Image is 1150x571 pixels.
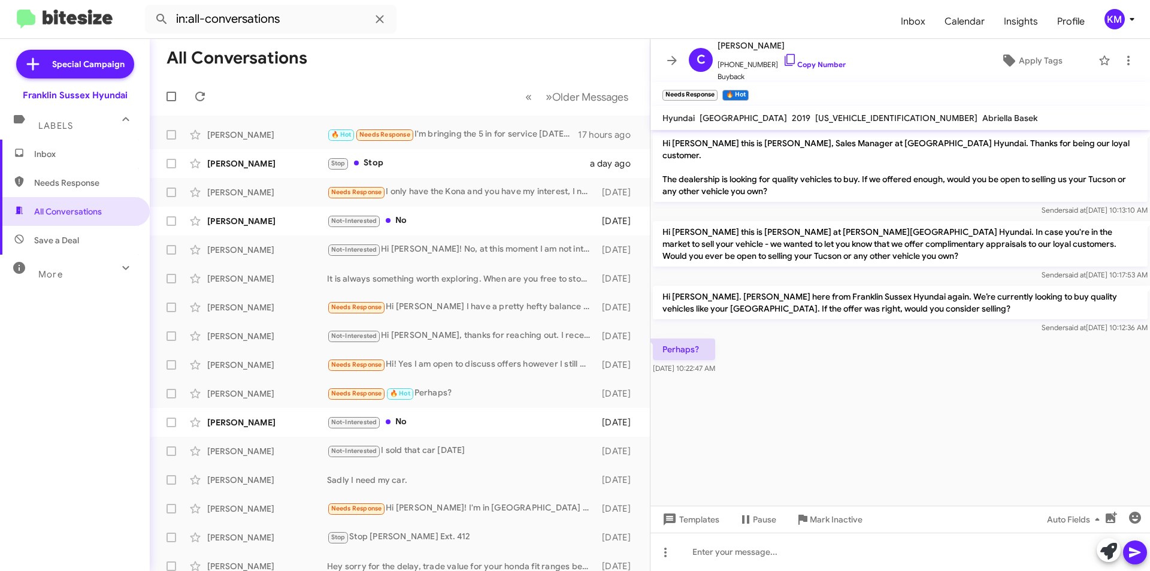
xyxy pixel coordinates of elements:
[1104,9,1125,29] div: KM
[518,84,539,109] button: Previous
[970,50,1092,71] button: Apply Tags
[331,303,382,311] span: Needs Response
[753,509,776,530] span: Pause
[207,416,327,428] div: [PERSON_NAME]
[331,533,346,541] span: Stop
[662,113,695,123] span: Hyundai
[653,364,715,373] span: [DATE] 10:22:47 AM
[38,269,63,280] span: More
[519,84,635,109] nav: Page navigation example
[700,113,787,123] span: [GEOGRAPHIC_DATA]
[331,246,377,253] span: Not-Interested
[207,474,327,486] div: [PERSON_NAME]
[207,301,327,313] div: [PERSON_NAME]
[34,148,136,160] span: Inbox
[207,158,327,170] div: [PERSON_NAME]
[327,156,590,170] div: Stop
[596,301,640,313] div: [DATE]
[1047,509,1104,530] span: Auto Fields
[16,50,134,78] a: Special Campaign
[38,120,73,131] span: Labels
[810,509,862,530] span: Mark Inactive
[653,286,1148,319] p: Hi [PERSON_NAME]. [PERSON_NAME] here from Franklin Sussex Hyundai again. We’re currently looking ...
[145,5,397,34] input: Search
[327,128,578,141] div: I'm bringing the 5 in for service [DATE] so I'll see you sometime [DATE] have a nice day off
[331,332,377,340] span: Not-Interested
[538,84,635,109] button: Next
[596,531,640,543] div: [DATE]
[596,215,640,227] div: [DATE]
[331,217,377,225] span: Not-Interested
[994,4,1048,39] span: Insights
[729,509,786,530] button: Pause
[596,388,640,400] div: [DATE]
[1042,206,1148,214] span: Sender [DATE] 10:13:10 AM
[783,60,846,69] a: Copy Number
[596,503,640,515] div: [DATE]
[578,129,640,141] div: 17 hours ago
[722,90,748,101] small: 🔥 Hot
[653,132,1148,202] p: Hi [PERSON_NAME] this is [PERSON_NAME], Sales Manager at [GEOGRAPHIC_DATA] Hyundai. Thanks for be...
[1094,9,1137,29] button: KM
[596,474,640,486] div: [DATE]
[331,361,382,368] span: Needs Response
[653,339,715,360] p: Perhaps?
[327,444,596,458] div: I sold that car [DATE]
[327,501,596,515] div: Hi [PERSON_NAME]! I'm in [GEOGRAPHIC_DATA] on [GEOGRAPHIC_DATA]. What's your quote on 2026 Ioniq ...
[327,214,596,228] div: No
[359,131,410,138] span: Needs Response
[331,131,352,138] span: 🔥 Hot
[590,158,640,170] div: a day ago
[207,215,327,227] div: [PERSON_NAME]
[650,509,729,530] button: Templates
[327,530,596,544] div: Stop [PERSON_NAME] Ext. 412
[596,445,640,457] div: [DATE]
[697,50,706,70] span: C
[815,113,978,123] span: [US_VEHICLE_IDENTIFICATION_NUMBER]
[331,389,382,397] span: Needs Response
[327,243,596,256] div: Hi [PERSON_NAME]! No, at this moment I am not interested.
[662,90,718,101] small: Needs Response
[1065,206,1086,214] span: said at
[596,186,640,198] div: [DATE]
[1042,270,1148,279] span: Sender [DATE] 10:17:53 AM
[23,89,128,101] div: Franklin Sussex Hyundai
[596,273,640,285] div: [DATE]
[718,71,846,83] span: Buyback
[34,206,102,217] span: All Conversations
[331,159,346,167] span: Stop
[596,244,640,256] div: [DATE]
[52,58,125,70] span: Special Campaign
[331,447,377,455] span: Not-Interested
[546,89,552,104] span: »
[167,49,307,68] h1: All Conversations
[1065,323,1086,332] span: said at
[207,186,327,198] div: [PERSON_NAME]
[935,4,994,39] a: Calendar
[207,244,327,256] div: [PERSON_NAME]
[718,38,846,53] span: [PERSON_NAME]
[552,90,628,104] span: Older Messages
[327,273,596,285] div: It is always something worth exploring. When are you free to stop by? You can sit with [PERSON_NA...
[327,329,596,343] div: Hi [PERSON_NAME], thanks for reaching out. I recently sold my account as I got Tesla Model Y
[390,389,410,397] span: 🔥 Hot
[660,509,719,530] span: Templates
[1065,270,1086,279] span: said at
[1048,4,1094,39] a: Profile
[207,129,327,141] div: [PERSON_NAME]
[718,53,846,71] span: [PHONE_NUMBER]
[792,113,810,123] span: 2019
[207,445,327,457] div: [PERSON_NAME]
[891,4,935,39] a: Inbox
[786,509,872,530] button: Mark Inactive
[596,416,640,428] div: [DATE]
[207,531,327,543] div: [PERSON_NAME]
[207,330,327,342] div: [PERSON_NAME]
[327,300,596,314] div: Hi [PERSON_NAME] I have a pretty hefty balance on my loan and would need to be offered enough tha...
[207,359,327,371] div: [PERSON_NAME]
[327,415,596,429] div: No
[327,474,596,486] div: Sadly I need my car.
[327,358,596,371] div: Hi! Yes I am open to discuss offers however I still owe like $24,000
